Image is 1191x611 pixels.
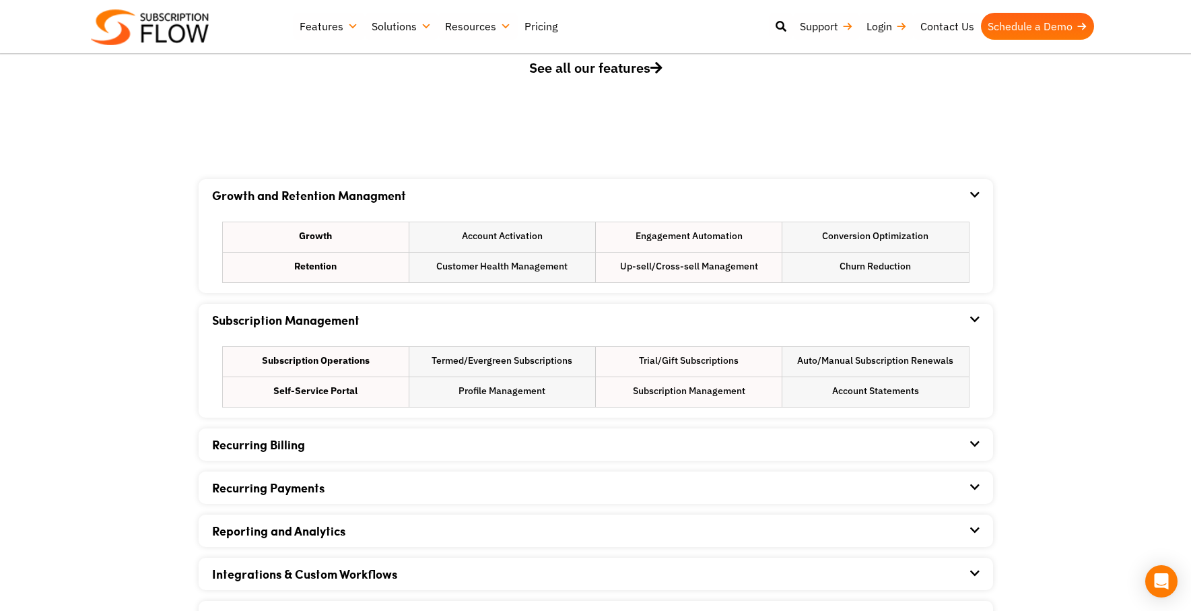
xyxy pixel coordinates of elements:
[212,212,980,293] div: Growth and Retention Managment
[212,304,980,336] div: Subscription Management
[212,515,980,547] div: Reporting and Analytics
[409,347,595,377] li: Termed/Evergreen Subscriptions
[409,222,595,252] li: Account Activation
[212,479,325,496] a: Recurring Payments
[212,558,980,590] div: Integrations & Custom Workflows
[860,13,914,40] a: Login
[981,13,1094,40] a: Schedule a Demo
[529,59,662,77] span: See all our features
[409,253,595,282] li: Customer Health Management
[518,13,564,40] a: Pricing
[212,428,980,461] div: Recurring Billing
[914,13,981,40] a: Contact Us
[596,253,782,282] li: Up-sell/Cross-sell Management
[299,229,332,243] strong: Growth
[293,13,365,40] a: Features
[212,472,980,504] div: Recurring Payments
[409,377,595,407] li: Profile Management
[212,311,360,329] a: Subscription Management
[294,259,337,274] strong: Retention
[91,9,209,45] img: Subscriptionflow
[438,13,518,40] a: Resources
[596,377,782,407] li: Subscription Management
[262,354,370,368] strong: Subscription Operations
[212,565,397,583] a: Integrations & Custom Workflows
[212,522,345,540] a: Reporting and Analytics
[212,436,305,453] a: Recurring Billing
[199,58,993,98] a: See all our features
[793,13,860,40] a: Support
[782,222,968,252] li: Conversion Optimization
[782,347,968,377] li: Auto/Manual Subscription Renewals
[782,253,968,282] li: Churn Reduction
[212,179,980,212] div: Growth and Retention Managment
[782,377,968,407] li: Account Statements
[273,384,358,398] strong: Self-Service Portal
[1145,565,1178,598] div: Open Intercom Messenger
[212,187,406,204] a: Growth and Retention Managment
[596,347,782,377] li: Trial/Gift Subscriptions
[212,336,980,418] div: Subscription Management
[596,222,782,252] li: Engagement Automation
[365,13,438,40] a: Solutions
